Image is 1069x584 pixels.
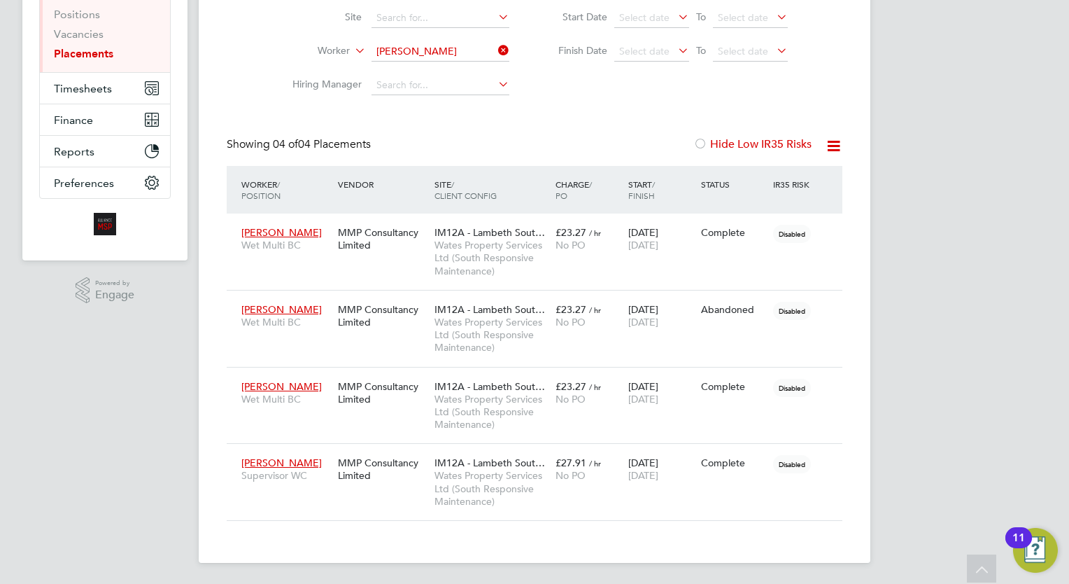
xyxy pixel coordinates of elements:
div: Showing [227,137,374,152]
div: Start [625,172,698,208]
span: [DATE] [628,469,658,482]
span: [PERSON_NAME] [241,380,322,393]
div: [DATE] [625,219,698,258]
span: Wates Property Services Ltd (South Responsive Maintenance) [434,393,548,431]
button: Preferences [40,167,170,198]
a: [PERSON_NAME]Wet Multi BCMMP Consultancy LimitedIM12A - Lambeth Sout…Wates Property Services Ltd ... [238,218,842,230]
button: Reports [40,136,170,167]
label: Finish Date [544,44,607,57]
img: alliancemsp-logo-retina.png [94,213,116,235]
a: Go to home page [39,213,171,235]
span: Wates Property Services Ltd (South Responsive Maintenance) [434,316,548,354]
span: / Finish [628,179,655,201]
span: Wet Multi BC [241,316,331,328]
a: [PERSON_NAME]Supervisor WCMMP Consultancy LimitedIM12A - Lambeth Sout…Wates Property Services Ltd... [238,449,842,461]
span: Reports [54,145,94,158]
label: Hiring Manager [281,78,362,90]
span: Disabled [773,379,811,397]
input: Search for... [371,8,509,28]
div: Complete [701,226,767,239]
span: Disabled [773,225,811,243]
div: 11 [1012,538,1025,556]
div: Abandoned [701,303,767,316]
span: Wet Multi BC [241,393,331,405]
span: / hr [589,305,601,315]
button: Timesheets [40,73,170,104]
span: 04 of [273,137,298,151]
span: IM12A - Lambeth Sout… [434,303,545,316]
div: IR35 Risk [770,172,818,197]
span: Supervisor WC [241,469,331,482]
a: Vacancies [54,27,104,41]
label: Worker [269,44,350,58]
a: [PERSON_NAME]Wet Multi BCMMP Consultancy LimitedIM12A - Lambeth Sout…Wates Property Services Ltd ... [238,296,842,307]
span: Disabled [773,302,811,320]
label: Start Date [544,11,607,23]
span: Timesheets [54,82,112,95]
span: Finance [54,113,93,127]
input: Search for... [371,76,509,95]
span: / hr [589,458,601,468]
div: MMP Consultancy Limited [334,296,431,335]
div: [DATE] [625,450,698,489]
span: £23.27 [555,303,586,316]
span: 04 Placements [273,137,371,151]
span: / Position [241,179,281,201]
span: £23.27 [555,380,586,393]
div: Status [698,172,770,197]
span: £27.91 [555,457,586,469]
span: No PO [555,316,586,328]
span: To [692,41,710,60]
span: IM12A - Lambeth Sout… [434,457,545,469]
span: Select date [718,45,768,57]
span: [DATE] [628,239,658,251]
span: Wates Property Services Ltd (South Responsive Maintenance) [434,239,548,277]
span: [PERSON_NAME] [241,457,322,469]
span: Engage [95,289,134,301]
button: Finance [40,104,170,135]
a: Powered byEngage [76,277,135,304]
span: Select date [619,11,670,24]
input: Search for... [371,42,509,62]
span: IM12A - Lambeth Sout… [434,226,545,239]
span: Select date [619,45,670,57]
span: / Client Config [434,179,497,201]
label: Hide Low IR35 Risks [693,137,812,151]
span: Select date [718,11,768,24]
div: Worker [238,172,334,208]
span: No PO [555,469,586,482]
span: No PO [555,239,586,251]
div: MMP Consultancy Limited [334,373,431,412]
span: To [692,8,710,26]
a: Placements [54,47,113,60]
span: / PO [555,179,592,201]
span: [PERSON_NAME] [241,303,322,316]
div: [DATE] [625,373,698,412]
div: [DATE] [625,296,698,335]
span: Wet Multi BC [241,239,331,251]
div: Complete [701,457,767,469]
span: Disabled [773,455,811,473]
span: [DATE] [628,316,658,328]
span: £23.27 [555,226,586,239]
div: Site [431,172,552,208]
label: Site [281,11,362,23]
div: MMP Consultancy Limited [334,219,431,258]
a: Positions [54,8,100,21]
div: Charge [552,172,625,208]
span: Powered by [95,277,134,289]
span: Wates Property Services Ltd (South Responsive Maintenance) [434,469,548,508]
span: No PO [555,393,586,405]
div: Complete [701,380,767,393]
div: Vendor [334,172,431,197]
span: IM12A - Lambeth Sout… [434,380,545,393]
span: [PERSON_NAME] [241,226,322,239]
span: [DATE] [628,393,658,405]
div: MMP Consultancy Limited [334,450,431,489]
span: / hr [589,228,601,238]
button: Open Resource Center, 11 new notifications [1013,528,1058,573]
span: Preferences [54,176,114,190]
span: / hr [589,382,601,392]
a: [PERSON_NAME]Wet Multi BCMMP Consultancy LimitedIM12A - Lambeth Sout…Wates Property Services Ltd ... [238,373,842,384]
